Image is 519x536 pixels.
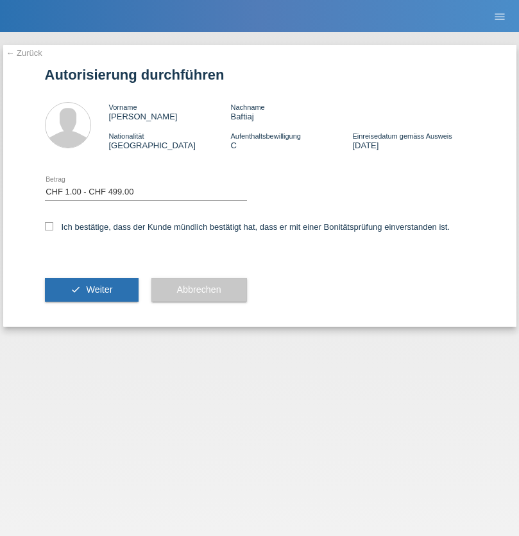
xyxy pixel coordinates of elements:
[352,132,452,140] span: Einreisedatum gemäss Ausweis
[45,222,450,232] label: Ich bestätige, dass der Kunde mündlich bestätigt hat, dass er mit einer Bonitätsprüfung einversta...
[6,48,42,58] a: ← Zurück
[230,103,264,111] span: Nachname
[45,67,475,83] h1: Autorisierung durchführen
[230,132,300,140] span: Aufenthaltsbewilligung
[151,278,247,302] button: Abbrechen
[109,103,137,111] span: Vorname
[487,12,513,20] a: menu
[493,10,506,23] i: menu
[109,131,231,150] div: [GEOGRAPHIC_DATA]
[45,278,139,302] button: check Weiter
[230,131,352,150] div: C
[86,284,112,295] span: Weiter
[109,102,231,121] div: [PERSON_NAME]
[230,102,352,121] div: Baftiaj
[177,284,221,295] span: Abbrechen
[109,132,144,140] span: Nationalität
[71,284,81,295] i: check
[352,131,474,150] div: [DATE]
